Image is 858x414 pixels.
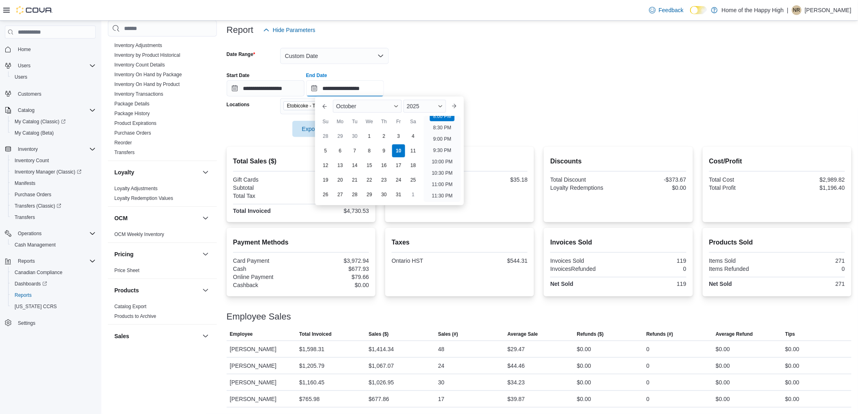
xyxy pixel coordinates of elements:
[646,331,673,337] span: Refunds (#)
[18,107,34,114] span: Catalog
[114,195,173,201] a: Loyalty Redemption Values
[15,118,66,125] span: My Catalog (Classic)
[8,290,99,301] button: Reports
[114,214,128,222] h3: OCM
[659,6,684,14] span: Feedback
[11,190,55,199] a: Purchase Orders
[620,266,686,272] div: 0
[378,159,390,172] div: day-16
[792,5,802,15] div: Naomi Raffington
[18,62,30,69] span: Users
[392,174,405,187] div: day-24
[114,140,132,146] a: Reorder
[15,169,82,175] span: Inventory Manager (Classic)
[227,312,291,322] h3: Employee Sales
[716,344,730,354] div: $0.00
[302,282,369,288] div: $0.00
[407,130,420,143] div: day-4
[620,281,686,287] div: 119
[550,281,573,287] strong: Net Sold
[292,121,338,137] button: Export
[2,317,99,329] button: Settings
[18,146,38,152] span: Inventory
[15,269,62,276] span: Canadian Compliance
[333,100,402,113] div: Button. Open the month selector. October is currently selected.
[430,134,455,144] li: 9:00 PM
[646,361,650,371] div: 0
[114,304,146,309] a: Catalog Export
[114,72,182,77] a: Inventory On Hand by Package
[787,5,789,15] p: |
[690,6,707,15] input: Dark Mode
[15,89,45,99] a: Customers
[114,130,151,136] span: Purchase Orders
[550,238,686,247] h2: Invoices Sold
[114,62,165,68] a: Inventory Count Details
[114,120,157,126] a: Product Expirations
[8,71,99,83] button: Users
[114,52,180,58] span: Inventory by Product Historical
[299,344,324,354] div: $1,598.31
[114,303,146,310] span: Catalog Export
[233,208,271,214] strong: Total Invoiced
[114,185,158,192] span: Loyalty Adjustments
[779,176,845,183] div: $2,989.82
[378,188,390,201] div: day-30
[319,144,332,157] div: day-5
[15,61,34,71] button: Users
[11,240,96,250] span: Cash Management
[793,5,800,15] span: NR
[8,267,99,278] button: Canadian Compliance
[15,292,32,298] span: Reports
[302,208,369,214] div: $4,730.53
[779,281,845,287] div: 271
[233,184,300,191] div: Subtotal
[438,344,444,354] div: 48
[429,157,456,167] li: 10:00 PM
[227,51,255,58] label: Date Range
[114,332,129,340] h3: Sales
[8,166,99,178] a: Inventory Manager (Classic)
[550,157,686,166] h2: Discounts
[716,331,753,337] span: Average Refund
[201,331,210,341] button: Sales
[8,212,99,223] button: Transfers
[11,167,96,177] span: Inventory Manager (Classic)
[438,331,458,337] span: Sales (#)
[785,344,800,354] div: $0.00
[392,238,528,247] h2: Taxes
[378,115,390,128] div: Th
[709,184,776,191] div: Total Profit
[348,130,361,143] div: day-30
[114,91,163,97] a: Inventory Transactions
[11,72,30,82] a: Users
[15,256,96,266] span: Reports
[114,101,150,107] a: Package Details
[114,313,156,319] a: Products to Archive
[407,159,420,172] div: day-18
[779,266,845,272] div: 0
[108,184,217,206] div: Loyalty
[2,144,99,155] button: Inventory
[319,130,332,143] div: day-28
[334,188,347,201] div: day-27
[709,238,845,247] h2: Products Sold
[8,239,99,251] button: Cash Management
[448,100,461,113] button: Next month
[283,101,360,110] span: Etobicoke - The Queensway - Fire & Flower
[8,116,99,127] a: My Catalog (Classic)
[15,45,34,54] a: Home
[15,144,41,154] button: Inventory
[15,180,35,187] span: Manifests
[287,102,350,110] span: Etobicoke - The Queensway - Fire & Flower
[11,212,38,222] a: Transfers
[11,290,96,300] span: Reports
[227,25,253,35] h3: Report
[550,176,617,183] div: Total Discount
[15,318,39,328] a: Settings
[299,331,332,337] span: Total Invoiced
[2,105,99,116] button: Catalog
[369,361,394,371] div: $1,067.07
